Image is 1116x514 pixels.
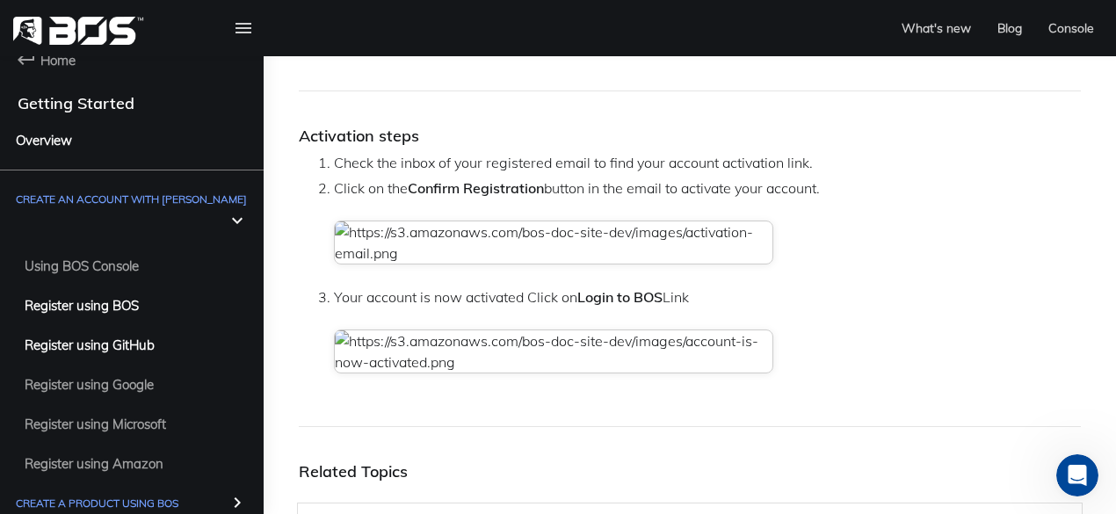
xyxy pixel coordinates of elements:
[16,365,257,404] a: Register using Google
[334,152,1081,173] li: Check the inbox of your registered email to find your account activation link.
[16,325,257,365] a: Register using GitHub
[7,40,257,85] a: Home
[25,452,163,474] span: Register using Amazon
[16,404,257,444] a: Register using Microsoft
[7,120,257,160] a: Overview
[16,492,178,514] span: Create a Product using BOS
[334,286,1081,308] li: Your account is now activated Click on Link
[16,188,247,210] span: Create an Account with [PERSON_NAME]
[16,129,72,151] span: Overview
[577,288,663,306] strong: Login to BOS
[25,255,139,277] span: Using BOS Console
[16,286,257,325] a: Register using BOS
[299,127,1081,146] h4: Activation steps
[13,17,144,45] img: homepage
[25,294,139,316] span: Register using BOS
[7,179,257,246] a: Create an Account with [PERSON_NAME]
[334,177,1081,199] li: Click on the button in the email to activate your account.
[334,329,773,373] img: https://s3.amazonaws.com/bos-doc-site-dev/images/account-is-now-activated.png
[299,462,1081,481] h4: Related Topics
[16,444,257,483] a: Register using Amazon
[25,373,154,395] span: Register using Google
[25,413,166,435] span: Register using Microsoft
[40,49,76,71] span: Home
[334,221,773,264] img: https://s3.amazonaws.com/bos-doc-site-dev/images/activation-email.png
[18,94,281,113] h4: Getting Started
[25,334,155,356] span: Register using GitHub
[1056,454,1098,496] iframe: Intercom live chat
[408,179,544,197] strong: Confirm Registration
[16,246,257,286] a: Using BOS Console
